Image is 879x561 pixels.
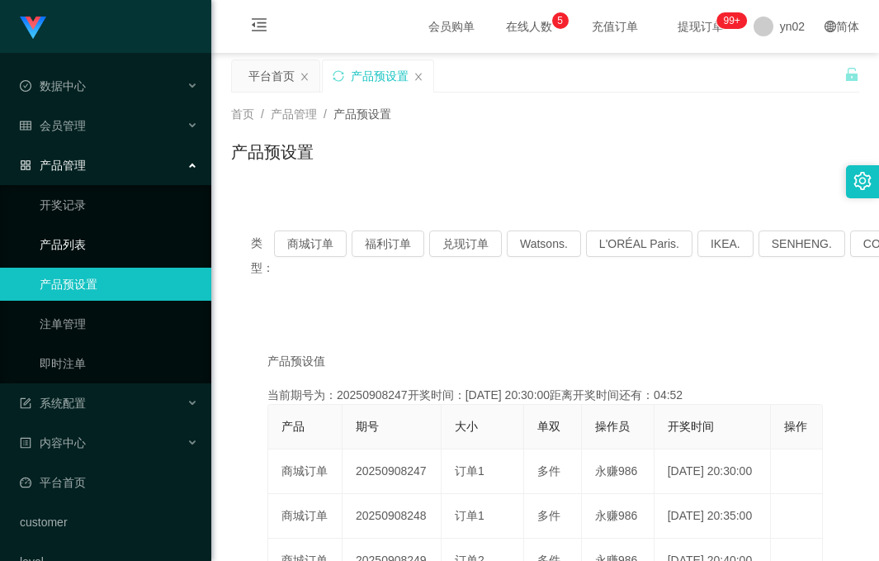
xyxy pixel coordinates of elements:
[40,307,198,340] a: 注单管理
[267,387,823,404] div: 当前期号为：20250908247开奖时间：[DATE] 20:30:00距离开奖时间还有：04:52
[20,80,31,92] i: 图标: check-circle-o
[429,231,502,257] button: 兑现订单
[333,107,391,121] span: 产品预设置
[655,449,771,494] td: [DATE] 20:30:00
[758,231,845,257] button: SENHENG.
[343,449,442,494] td: 20250908247
[584,21,646,32] span: 充值订单
[20,397,86,410] span: 系统配置
[40,188,198,221] a: 开奖记录
[669,21,732,32] span: 提现订单
[552,12,569,29] sup: 5
[455,509,484,522] span: 订单1
[537,464,560,478] span: 多件
[455,464,484,478] span: 订单1
[20,79,86,93] span: 数据中心
[40,228,198,261] a: 产品列表
[267,353,325,370] span: 产品预设值
[231,1,287,54] i: 图标: menu-fold
[20,436,86,449] span: 内容中心
[248,60,295,92] div: 平台首页
[455,420,478,433] span: 大小
[586,231,692,257] button: L'ORÉAL Paris.
[668,420,714,433] span: 开奖时间
[271,107,317,121] span: 产品管理
[582,494,655,539] td: 永赚986
[537,509,560,522] span: 多件
[268,494,343,539] td: 商城订单
[537,420,560,433] span: 单双
[274,231,347,257] button: 商城订单
[20,17,46,40] img: logo.9652507e.png
[716,12,746,29] sup: 273
[595,420,630,433] span: 操作员
[333,70,344,82] i: 图标: sync
[853,172,872,190] i: 图标: setting
[20,466,198,499] a: 图标: dashboard平台首页
[20,119,86,132] span: 会员管理
[844,67,859,82] i: 图标: unlock
[268,449,343,494] td: 商城订单
[582,449,655,494] td: 永赚986
[557,12,563,29] p: 5
[507,231,581,257] button: Watsons.
[655,494,771,539] td: [DATE] 20:35:00
[251,231,274,280] span: 类型：
[20,120,31,131] i: 图标: table
[356,420,379,433] span: 期号
[697,231,754,257] button: IKEA.
[281,420,305,433] span: 产品
[324,107,327,121] span: /
[20,437,31,449] i: 图标: profile
[261,107,264,121] span: /
[20,159,86,172] span: 产品管理
[231,140,314,164] h1: 产品预设置
[20,506,198,539] a: customer
[498,21,560,32] span: 在线人数
[40,268,198,301] a: 产品预设置
[784,420,807,433] span: 操作
[231,107,254,121] span: 首页
[20,159,31,171] i: 图标: appstore-o
[352,231,424,257] button: 福利订单
[825,21,836,32] i: 图标: global
[414,72,423,82] i: 图标: close
[40,347,198,380] a: 即时注单
[20,397,31,409] i: 图标: form
[300,72,310,82] i: 图标: close
[343,494,442,539] td: 20250908248
[351,60,409,92] div: 产品预设置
